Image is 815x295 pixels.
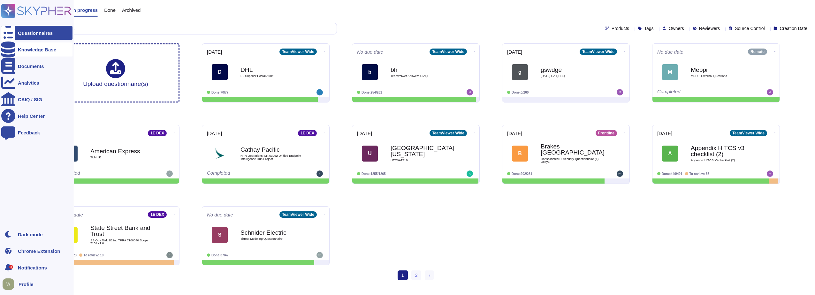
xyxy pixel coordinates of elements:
[18,31,53,35] div: Questionnaires
[391,67,454,73] b: bh
[240,154,304,160] span: NFR Operations IMT.63262 Unified Endpoint Intelligence Hub Project
[18,114,45,118] div: Help Center
[657,89,735,95] div: Completed
[541,74,605,78] span: [DATE] CAIQ.ISQ
[689,172,710,176] span: To review: 36
[212,64,228,80] div: D
[617,89,623,95] img: user
[1,76,72,90] a: Analytics
[207,131,222,136] span: [DATE]
[657,49,683,54] span: No due date
[316,252,323,258] img: user
[357,131,372,136] span: [DATE]
[3,278,14,290] img: user
[748,49,767,55] div: Remote
[1,109,72,123] a: Help Center
[61,253,77,257] span: Done: 3/23
[279,211,317,218] div: TeamViewer Wide
[212,227,228,243] div: S
[298,130,317,136] div: 1E DEX
[430,130,467,136] div: TeamViewer Wide
[362,146,378,162] div: U
[1,277,19,291] button: user
[541,157,605,163] span: Consolidated IT Security Questionnaire (1) Copy1
[730,130,767,136] div: TeamViewer Wide
[507,131,522,136] span: [DATE]
[644,26,654,31] span: Tags
[398,270,408,280] span: 1
[1,125,72,140] a: Feedback
[316,89,323,95] img: user
[240,74,304,78] span: E2 Supplier Postal Audit
[507,49,522,54] span: [DATE]
[1,92,72,106] a: CAIQ / SIG
[362,172,386,176] span: Done: 1255/1265
[662,172,682,176] span: Done: 449/491
[699,26,720,31] span: Reviewers
[357,49,383,54] span: No due date
[429,273,430,278] span: ›
[18,47,56,52] div: Knowledge Base
[316,170,323,177] img: user
[391,145,454,157] b: [GEOGRAPHIC_DATA][US_STATE]
[467,89,473,95] img: user
[240,67,304,73] b: DHL
[580,49,617,55] div: TeamViewer Wide
[90,225,154,237] b: State Street Bank and Trust
[207,170,285,177] div: Completed
[25,23,337,34] input: Search by keywords
[596,130,617,136] div: Frontline
[780,26,807,31] span: Creation Date
[57,170,135,177] div: Completed
[1,59,72,73] a: Documents
[612,26,629,31] span: Products
[207,49,222,54] span: [DATE]
[18,265,47,270] span: Notifications
[240,230,304,236] b: Schnider Electric
[541,67,605,73] b: gswdge
[691,145,755,157] b: Appendix H TCS v3 checklist (2)
[18,97,42,102] div: CAIQ / SIG
[735,26,765,31] span: Source Control
[18,64,44,69] div: Documents
[207,212,233,217] span: No due date
[657,131,672,136] span: [DATE]
[362,64,378,80] div: b
[9,265,13,269] div: 2
[691,159,755,162] span: Appendix H TCS v3 checklist (2)
[148,211,167,218] div: 1E DEX
[467,170,473,177] img: user
[411,270,422,280] a: 2
[1,26,72,40] a: Questionnaires
[211,253,228,257] span: Done: 37/42
[512,146,528,162] div: B
[90,148,154,154] b: American Express
[148,130,167,136] div: 1E DEX
[166,170,173,177] img: user
[430,49,467,55] div: TeamViewer Wide
[541,143,605,155] b: Brakes [GEOGRAPHIC_DATA]
[212,146,228,162] img: Logo
[391,74,454,78] span: Teamveiwer Answers CIAQ
[90,156,154,159] span: TLM 1E
[1,244,72,258] a: Chrome Extension
[691,74,755,78] span: MEPPI External Questions
[19,282,34,287] span: Profile
[767,89,773,95] img: user
[18,249,60,253] div: Chrome Extension
[83,59,148,87] div: Upload questionnaire(s)
[767,170,773,177] img: user
[512,64,528,80] div: g
[18,80,39,85] div: Analytics
[90,239,154,245] span: SS Ops Risk 1E Inc TPRA 7100040 Scope 7151 v1.6
[691,67,755,73] b: Meppi
[512,91,529,94] span: Done: 0/260
[72,8,98,12] span: In progress
[18,232,43,237] div: Dark mode
[617,170,623,177] img: user
[1,42,72,57] a: Knowledge Base
[104,8,116,12] span: Done
[662,146,678,162] div: A
[279,49,317,55] div: TeamViewer Wide
[669,26,684,31] span: Owners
